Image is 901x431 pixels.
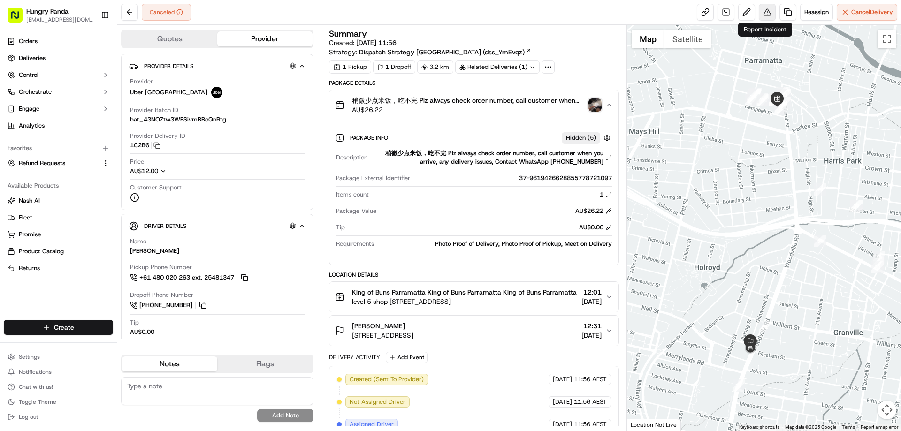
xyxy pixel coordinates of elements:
img: Asif Zaman Khan [9,162,24,177]
a: Open this area in Google Maps (opens a new window) [629,418,660,431]
span: [STREET_ADDRESS] [352,331,413,340]
span: Requirements [336,240,374,248]
span: Provider Details [144,62,193,70]
div: 18 [769,93,781,106]
span: +61 480 020 263 ext. 25481347 [139,273,234,282]
span: Knowledge Base [19,210,72,219]
div: 29 [872,257,884,269]
span: Package External Identifier [336,174,410,182]
div: Delivery Activity [329,354,380,361]
a: Powered byPylon [66,232,114,240]
button: Toggle Theme [4,395,113,408]
button: Orchestrate [4,84,113,99]
button: Reassign [800,4,833,21]
span: Provider Batch ID [130,106,178,114]
button: [EMAIL_ADDRESS][DOMAIN_NAME] [26,16,93,23]
button: Quotes [122,31,217,46]
div: Location Not Live [627,419,681,431]
span: Promise [19,230,41,239]
button: Toggle fullscreen view [878,30,896,48]
button: Provider [217,31,313,46]
button: CancelDelivery [837,4,897,21]
button: +61 480 020 263 ext. 25481347 [130,272,250,283]
span: Notifications [19,368,52,376]
span: 11:56 AEST [574,375,607,384]
img: 8016278978528_b943e370aa5ada12b00a_72.png [20,90,37,106]
button: Product Catalog [4,244,113,259]
span: King of Buns Parramatta King of Buns Parramatta King of Buns Parramatta [352,287,577,297]
div: 6 [756,93,768,106]
div: 32 [759,321,771,333]
span: Pickup Phone Number [130,263,192,272]
div: 31 [814,235,826,247]
span: 9月17日 [36,145,58,153]
span: Analytics [19,121,45,130]
img: 1736555255976-a54dd68f-1ca7-489b-9aae-adbdc363a1c4 [19,171,26,179]
span: Settings [19,353,40,361]
a: Nash AI [8,197,109,205]
span: Dropoff Phone Number [130,291,193,299]
div: [PERSON_NAME] [130,247,179,255]
span: AU$26.22 [352,105,584,114]
button: Create [4,320,113,335]
span: AU$12.00 [130,167,158,175]
span: Created: [329,38,397,47]
a: Dispatch Strategy [GEOGRAPHIC_DATA] (dss_YmEvqz) [359,47,532,57]
span: bat_43NOZtw3WESivmBBoQnRtg [130,115,226,124]
span: Chat with us! [19,383,53,391]
span: Customer Support [130,183,182,192]
div: Canceled [142,4,191,21]
a: 💻API Documentation [76,206,154,223]
span: Name [130,237,146,246]
button: 1C2B6 [130,141,160,150]
a: Returns [8,264,109,272]
div: 📗 [9,211,17,218]
img: Google [629,418,660,431]
button: Settings [4,350,113,363]
div: Package Details [329,79,618,87]
button: Engage [4,101,113,116]
input: Got a question? Start typing here... [24,60,169,70]
span: Nash AI [19,197,40,205]
span: 12:01 [581,287,602,297]
span: [DATE] [581,297,602,306]
div: 17 [775,102,787,114]
button: Promise [4,227,113,242]
span: Tip [336,223,345,232]
img: 1736555255976-a54dd68f-1ca7-489b-9aae-adbdc363a1c4 [9,90,26,106]
a: 📗Knowledge Base [6,206,76,223]
span: Deliveries [19,54,46,62]
div: 37-9619426628855778721097 [414,174,611,182]
button: Show satellite imagery [664,30,711,48]
span: Description [336,153,367,162]
button: See all [145,120,171,131]
span: Assigned Driver [350,420,394,429]
button: Hungry Panda [26,7,69,16]
span: Package Value [336,207,376,215]
div: 9 [749,91,761,103]
div: 15 [748,91,760,103]
button: Refund Requests [4,156,113,171]
button: [PERSON_NAME][STREET_ADDRESS]12:31[DATE] [329,316,618,346]
div: 33 [733,379,745,392]
span: Provider [130,77,153,86]
div: Past conversations [9,122,63,129]
button: Driver Details [129,218,305,234]
span: Returns [19,264,40,272]
img: uber-new-logo.jpeg [211,87,222,98]
span: Orders [19,37,38,45]
button: Notifications [4,365,113,378]
button: Show street map [632,30,664,48]
button: Notes [122,356,217,371]
a: Analytics [4,118,113,133]
span: 11:56 AEST [574,420,607,429]
span: Toggle Theme [19,398,56,406]
span: Provider Delivery ID [130,132,185,140]
span: [DATE] [553,375,572,384]
div: Location Details [329,271,618,279]
a: [PHONE_NUMBER] [130,300,208,310]
span: Cancel Delivery [851,8,893,16]
button: Flags [217,356,313,371]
